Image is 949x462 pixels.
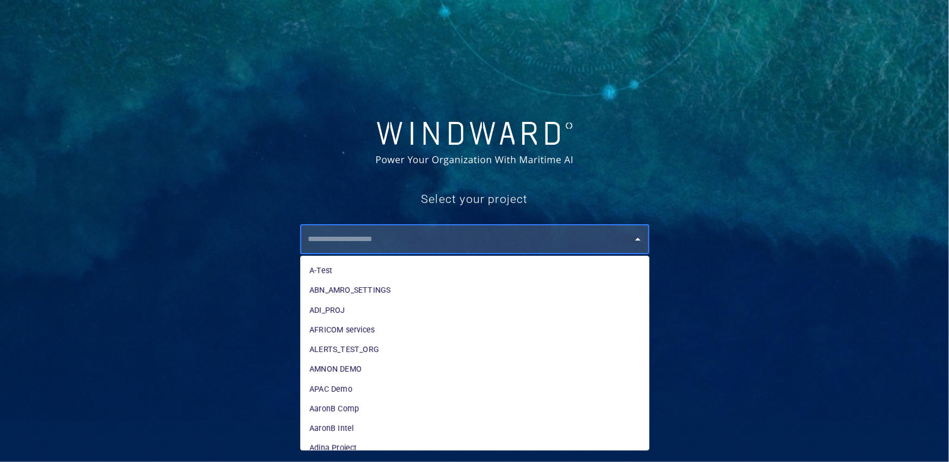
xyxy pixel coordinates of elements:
li: AMNON DEMO [301,359,649,379]
li: ADI_PROJ [301,300,649,320]
iframe: Chat [903,413,941,454]
li: ABN_AMRO_SETTINGS [301,280,649,300]
li: APAC Demo [301,379,649,399]
h5: Select your project [300,192,649,207]
li: AFRICOM services [301,320,649,340]
li: AaronB Comp [301,399,649,418]
li: AaronB Intel [301,418,649,438]
button: Close [630,232,646,247]
li: ALERTS_TEST_ORG [301,340,649,359]
li: Adina Project [301,438,649,458]
li: A-Test [301,261,649,280]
